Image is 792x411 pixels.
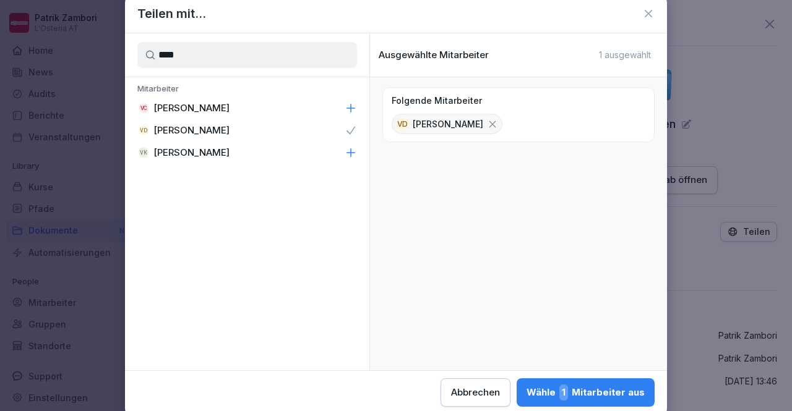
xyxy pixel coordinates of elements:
p: [PERSON_NAME] [153,146,230,159]
div: Wähle Mitarbeiter aus [527,384,645,400]
p: Mitarbeiter [125,83,369,97]
p: [PERSON_NAME] [153,124,230,137]
h1: Teilen mit... [137,4,206,23]
div: Abbrechen [451,386,500,399]
div: VD [396,117,409,130]
p: [PERSON_NAME] [413,117,483,130]
p: Folgende Mitarbeiter [392,95,482,106]
p: [PERSON_NAME] [153,102,230,114]
button: Wähle1Mitarbeiter aus [517,378,655,407]
p: 1 ausgewählt [599,49,651,61]
div: VD [139,125,148,135]
span: 1 [559,384,568,400]
div: VC [139,103,148,113]
p: Ausgewählte Mitarbeiter [379,49,489,61]
div: VK [139,148,148,158]
button: Abbrechen [441,378,510,407]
